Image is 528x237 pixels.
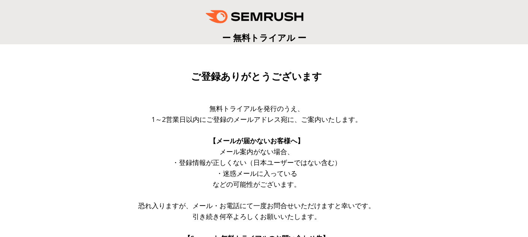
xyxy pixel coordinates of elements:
[191,71,322,82] span: ご登録ありがとうございます
[172,158,341,167] span: ・登録情報が正しくない（日本ユーザーではない含む）
[219,147,294,156] span: メール案内がない場合、
[222,31,306,43] span: ー 無料トライアル ー
[192,212,321,221] span: 引き続き何卒よろしくお願いいたします。
[209,136,304,145] span: 【メールが届かないお客様へ】
[138,201,375,210] span: 恐れ入りますが、メール・お電話にて一度お問合せいただけますと幸いです。
[213,180,301,189] span: などの可能性がございます。
[216,169,297,178] span: ・迷惑メールに入っている
[151,115,362,124] span: 1～2営業日以内にご登録のメールアドレス宛に、ご案内いたします。
[209,104,304,113] span: 無料トライアルを発行のうえ、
